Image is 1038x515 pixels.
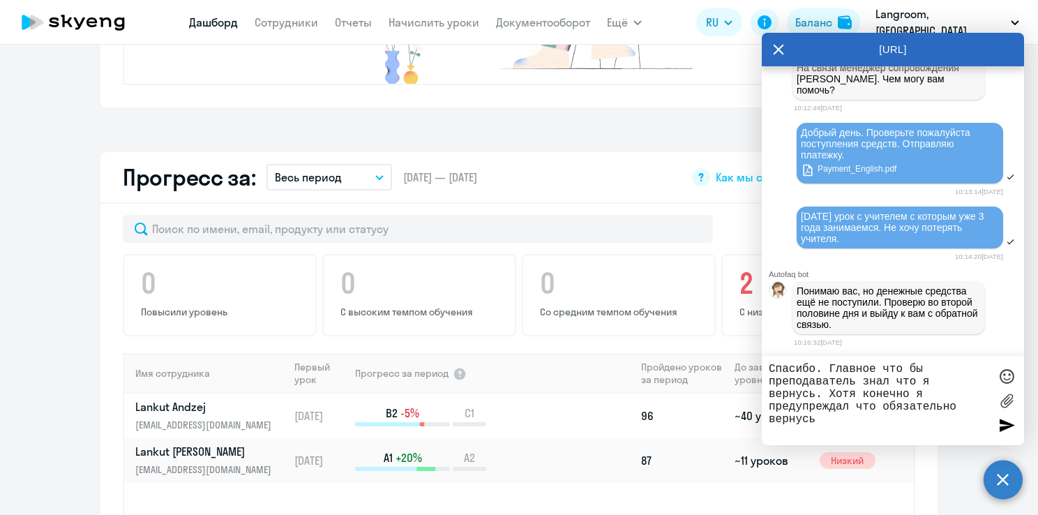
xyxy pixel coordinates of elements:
[496,15,590,29] a: Документооборот
[797,285,981,330] p: Понимаю вас, но денежные средства ещё не поступили. Проверю во второй половине дня и выйду к вам ...
[955,188,1003,195] time: 10:13:14[DATE]
[838,15,852,29] img: balance
[716,170,802,185] span: Как мы считаем
[607,14,628,31] span: Ещё
[635,438,729,483] td: 87
[769,270,1024,278] div: Autofaq bot
[400,405,419,421] span: -5%
[384,450,393,465] span: A1
[124,353,289,394] th: Имя сотрудника
[189,15,238,29] a: Дашборд
[794,338,842,346] time: 10:16:32[DATE]
[123,163,255,191] h2: Прогресс за:
[135,444,288,477] a: Lankut [PERSON_NAME][EMAIL_ADDRESS][DOMAIN_NAME]
[135,444,279,459] p: Lankut [PERSON_NAME]
[797,62,981,96] p: На связи менеджер сопровождения [PERSON_NAME]. Чем могу вам помочь?
[769,282,787,302] img: bot avatar
[135,462,279,477] p: [EMAIL_ADDRESS][DOMAIN_NAME]
[386,405,398,421] span: B2
[255,15,318,29] a: Сотрудники
[706,14,719,31] span: RU
[739,306,901,318] p: С низким темпом обучения
[355,367,449,380] span: Прогресс за период
[289,353,354,394] th: Первый урок
[955,253,1003,260] time: 10:14:20[DATE]
[801,211,986,244] span: [DATE] урок с учителем с которым уже 3 года занимаемся. Не хочу потерять учителя.
[266,164,392,191] button: Весь период
[729,353,813,394] th: До завершения уровня
[135,417,279,433] p: [EMAIL_ADDRESS][DOMAIN_NAME]
[875,6,1005,39] p: Langroom, [GEOGRAPHIC_DATA] "Excellent technologies"
[135,399,288,433] a: Lankut Andzej[EMAIL_ADDRESS][DOMAIN_NAME]
[289,438,354,483] td: [DATE]
[696,8,742,36] button: RU
[123,215,713,243] input: Поиск по имени, email, продукту или статусу
[289,394,354,438] td: [DATE]
[135,399,279,415] p: Lankut Andzej
[729,438,813,483] td: ~11 уроков
[794,104,842,112] time: 10:12:49[DATE]
[739,267,901,300] h4: 2
[769,363,989,438] textarea: Спасибо. Главное что бы преподаватель знал что я вернусь. Хотя конечно я предупреждал что обязате...
[396,450,422,465] span: +20%
[275,169,342,186] p: Весь период
[795,14,832,31] div: Баланс
[335,15,372,29] a: Отчеты
[801,127,973,161] span: Добрый день. Проверьте пожалуйста поступления средств. Отправляю платежку.
[635,394,729,438] td: 96
[820,452,875,469] span: Низкий
[607,8,642,36] button: Ещё
[465,405,474,421] span: C1
[801,161,896,177] a: Payment_English.pdf
[464,450,475,465] span: A2
[403,170,477,185] span: [DATE] — [DATE]
[729,394,813,438] td: ~40 уроков
[787,8,860,36] button: Балансbalance
[389,15,479,29] a: Начислить уроки
[635,353,729,394] th: Пройдено уроков за период
[996,390,1017,411] label: Лимит 10 файлов
[868,6,1026,39] button: Langroom, [GEOGRAPHIC_DATA] "Excellent technologies"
